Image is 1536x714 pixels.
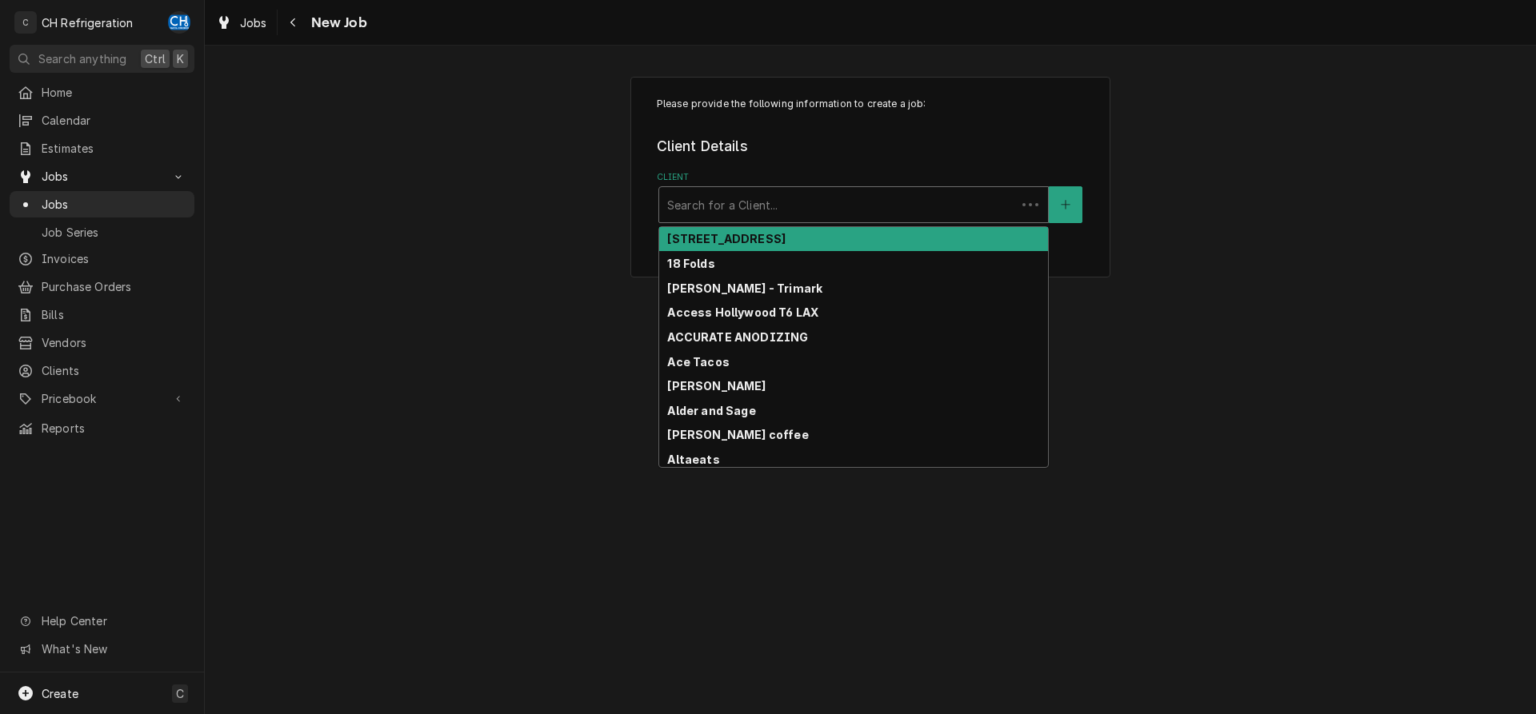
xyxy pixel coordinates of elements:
[630,77,1110,277] div: Job Create/Update
[667,232,786,245] strong: [STREET_ADDRESS]
[10,135,194,162] a: Estimates
[42,196,186,213] span: Jobs
[42,334,186,351] span: Vendors
[42,14,134,31] div: CH Refrigeration
[168,11,190,34] div: Chris Hiraga's Avatar
[10,163,194,189] a: Go to Jobs
[667,379,766,393] strong: [PERSON_NAME]
[281,10,306,35] button: Navigate back
[667,453,719,466] strong: Altaeats
[42,687,78,700] span: Create
[42,84,186,101] span: Home
[667,330,808,344] strong: ACCURATE ANODIZING
[10,107,194,134] a: Calendar
[667,428,808,441] strong: [PERSON_NAME] coffee
[42,420,186,437] span: Reports
[42,168,162,185] span: Jobs
[10,219,194,245] a: Job Series
[38,50,126,67] span: Search anything
[667,355,729,369] strong: Ace Tacos
[1061,199,1070,210] svg: Create New Client
[10,191,194,217] a: Jobs
[42,390,162,407] span: Pricebook
[1049,186,1082,223] button: Create New Client
[10,385,194,412] a: Go to Pricebook
[210,10,274,36] a: Jobs
[10,301,194,328] a: Bills
[42,612,185,629] span: Help Center
[42,250,186,267] span: Invoices
[10,329,194,356] a: Vendors
[10,245,194,272] a: Invoices
[14,11,37,34] div: C
[10,608,194,634] a: Go to Help Center
[667,257,714,270] strong: 18 Folds
[145,50,166,67] span: Ctrl
[667,305,818,319] strong: Access Hollywood T6 LAX
[42,362,186,379] span: Clients
[667,281,822,295] strong: [PERSON_NAME] - Trimark
[42,140,186,157] span: Estimates
[42,278,186,295] span: Purchase Orders
[657,171,1085,223] div: Client
[657,136,1085,157] legend: Client Details
[657,97,1085,223] div: Job Create/Update Form
[42,640,185,657] span: What's New
[10,273,194,300] a: Purchase Orders
[10,79,194,106] a: Home
[240,14,267,31] span: Jobs
[177,50,184,67] span: K
[10,45,194,73] button: Search anythingCtrlK
[306,12,367,34] span: New Job
[42,112,186,129] span: Calendar
[10,636,194,662] a: Go to What's New
[176,685,184,702] span: C
[168,11,190,34] div: CH
[10,357,194,384] a: Clients
[10,415,194,441] a: Reports
[657,97,1085,111] p: Please provide the following information to create a job:
[657,171,1085,184] label: Client
[42,224,186,241] span: Job Series
[42,306,186,323] span: Bills
[667,404,755,417] strong: Alder and Sage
